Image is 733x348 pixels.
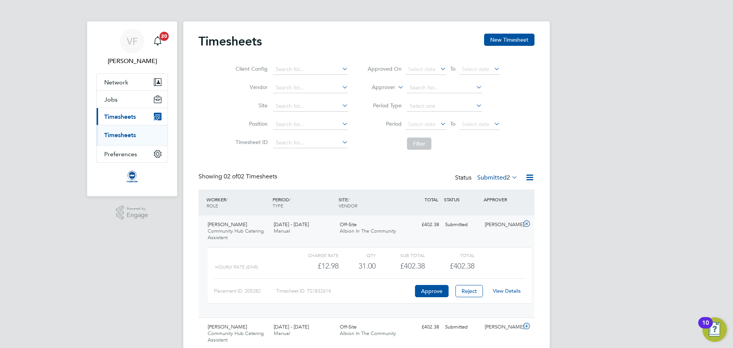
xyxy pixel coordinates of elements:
[127,36,138,46] span: VF
[407,83,482,93] input: Search for...
[339,251,376,260] div: QTY
[233,139,268,146] label: Timesheet ID
[273,119,348,130] input: Search for...
[367,102,402,109] label: Period Type
[702,323,709,333] div: 10
[477,174,518,181] label: Submitted
[348,196,349,202] span: /
[337,193,403,212] div: SITE
[274,221,309,228] span: [DATE] - [DATE]
[289,251,339,260] div: Charge rate
[273,64,348,75] input: Search for...
[702,317,727,342] button: Open Resource Center, 10 new notifications
[340,330,396,337] span: Albion In The Community
[226,196,228,202] span: /
[484,34,534,46] button: New Timesheet
[482,219,521,231] div: [PERSON_NAME]
[104,131,136,139] a: Timesheets
[233,84,268,91] label: Vendor
[214,285,276,297] div: Placement ID: 205282
[340,228,396,234] span: Albion In The Community
[367,120,402,127] label: Period
[127,212,148,219] span: Engage
[442,321,482,333] div: Submitted
[233,65,268,72] label: Client Config
[96,29,168,66] a: VF[PERSON_NAME]
[274,228,290,234] span: Manual
[96,170,168,183] a: Go to home page
[208,228,264,241] span: Community Hub Catering Assistant
[289,196,291,202] span: /
[127,206,148,212] span: Powered by
[96,57,168,66] span: Vicky Franklin
[462,121,489,128] span: Select date
[367,65,402,72] label: Approved On
[205,193,271,212] div: WORKER
[450,261,475,270] span: £402.38
[273,83,348,93] input: Search for...
[455,173,519,183] div: Status
[104,96,118,103] span: Jobs
[208,324,247,330] span: [PERSON_NAME]
[224,173,277,180] span: 02 Timesheets
[97,146,168,162] button: Preferences
[199,34,262,49] h2: Timesheets
[402,321,442,333] div: £402.38
[339,260,376,272] div: 31.00
[233,120,268,127] label: Position
[104,151,137,158] span: Preferences
[376,260,425,272] div: £402.38
[97,74,168,91] button: Network
[126,170,138,183] img: albioninthecommunity-logo-retina.png
[289,260,339,272] div: £12.98
[276,285,413,297] div: Timesheet ID: TS1832614
[448,64,458,74] span: To
[116,206,149,220] a: Powered byEngage
[208,330,264,343] span: Community Hub Catering Assistant
[425,196,438,202] span: TOTAL
[482,321,521,333] div: [PERSON_NAME]
[340,324,357,330] span: Off-Site
[442,193,482,206] div: STATUS
[207,202,218,209] span: ROLE
[455,285,483,297] button: Reject
[376,251,425,260] div: Sub Total
[208,221,247,228] span: [PERSON_NAME]
[150,29,165,53] a: 20
[407,101,482,112] input: Select one
[104,113,136,120] span: Timesheets
[507,174,510,181] span: 2
[87,21,177,196] nav: Main navigation
[274,330,290,337] span: Manual
[271,193,337,212] div: PERIOD
[408,66,436,73] span: Select date
[493,288,521,294] a: View Details
[462,66,489,73] span: Select date
[104,79,128,86] span: Network
[361,84,395,91] label: Approver
[339,202,357,209] span: VENDOR
[425,251,474,260] div: Total
[224,173,237,180] span: 02 of
[273,138,348,148] input: Search for...
[402,219,442,231] div: £402.38
[273,101,348,112] input: Search for...
[408,121,436,128] span: Select date
[415,285,449,297] button: Approve
[97,125,168,145] div: Timesheets
[482,193,521,206] div: APPROVER
[160,32,169,41] span: 20
[340,221,357,228] span: Off-Site
[199,173,279,181] div: Showing
[407,138,431,150] button: Filter
[233,102,268,109] label: Site
[97,108,168,125] button: Timesheets
[215,264,258,270] span: Hourly Rate (£/HR)
[442,219,482,231] div: Submitted
[274,324,309,330] span: [DATE] - [DATE]
[273,202,283,209] span: TYPE
[97,91,168,108] button: Jobs
[448,119,458,129] span: To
